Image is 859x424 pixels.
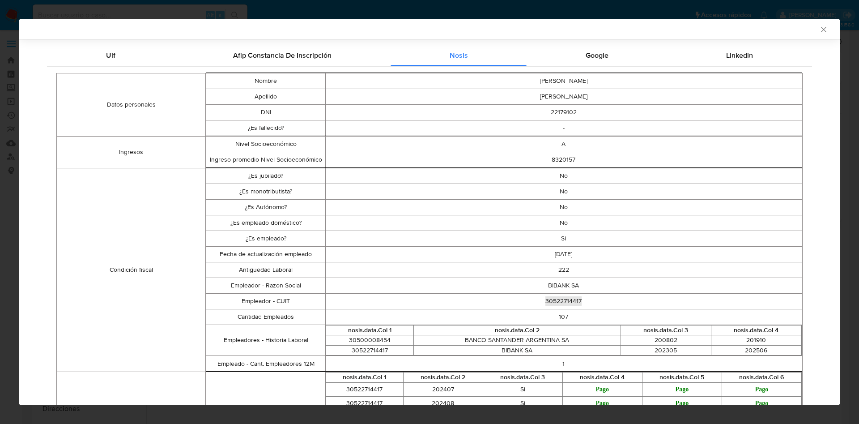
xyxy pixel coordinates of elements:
td: Datos personales [57,73,206,136]
span: Google [586,50,608,60]
td: Apellido [206,89,325,104]
td: 202408 [403,396,483,410]
th: nosis.data.Col 4 [562,373,642,383]
td: 30500008454 [326,335,413,346]
button: Cerrar ventana [819,25,827,33]
td: BIBANK SA [413,345,621,355]
td: Pago [562,382,642,396]
td: ¿Es jubilado? [206,168,325,184]
td: 202407 [403,382,483,396]
td: [PERSON_NAME] [325,73,802,89]
td: 30522714417 [325,293,802,309]
td: No [325,168,802,184]
td: Empleadores - Historia Laboral [206,325,325,356]
td: Ingresos [57,136,206,168]
td: 222 [325,262,802,278]
td: No [325,184,802,199]
td: Pago [722,382,801,396]
td: Cantidad Empleados [206,309,325,325]
td: ¿Es empleado doméstico? [206,215,325,231]
td: [PERSON_NAME] [325,89,802,104]
th: nosis.data.Col 6 [722,373,801,383]
td: Pago [562,396,642,410]
div: closure-recommendation-modal [19,19,840,405]
th: nosis.data.Col 2 [403,373,483,383]
td: Empleador - CUIT [206,293,325,309]
td: Fecha de actualización empleado [206,246,325,262]
td: Pago [642,382,722,396]
td: 30522714417 [326,345,413,355]
th: nosis.data.Col 2 [413,325,621,335]
td: BANCO SANTANDER ARGENTINA SA [413,335,621,346]
td: 30522714417 [326,396,403,410]
td: DNI [206,104,325,120]
td: Si [483,396,562,410]
td: ¿Es monotributista? [206,184,325,199]
td: 202305 [621,345,711,355]
span: Afip Constancia De Inscripción [233,50,332,60]
td: Empleador - Razon Social [206,278,325,293]
div: Detailed external info [47,45,812,66]
td: 202506 [711,345,801,355]
td: ¿Es Autónomo? [206,199,325,215]
th: nosis.data.Col 4 [711,325,801,335]
td: 30522714417 [326,382,403,396]
td: 8320157 [325,152,802,167]
td: - [325,120,802,136]
td: 201910 [711,335,801,346]
td: Si [483,382,562,396]
td: [DATE] [325,246,802,262]
span: Uif [106,50,115,60]
td: ¿Es fallecido? [206,120,325,136]
td: Empleado - Cant. Empleadores 12M [206,356,325,372]
span: Nosis [450,50,468,60]
td: Si [325,231,802,246]
th: nosis.data.Col 5 [642,373,722,383]
td: 107 [325,309,802,325]
th: nosis.data.Col 3 [621,325,711,335]
td: Antiguedad Laboral [206,262,325,278]
td: Nivel Socioeconómico [206,136,325,152]
td: No [325,199,802,215]
td: Condición fiscal [57,168,206,372]
td: Pago [642,396,722,410]
td: 200802 [621,335,711,346]
td: ¿Es empleado? [206,231,325,246]
td: A [325,136,802,152]
td: BIBANK SA [325,278,802,293]
th: nosis.data.Col 1 [326,373,403,383]
th: nosis.data.Col 1 [326,325,413,335]
td: Ingreso promedio Nivel Socioeconómico [206,152,325,167]
th: nosis.data.Col 3 [483,373,562,383]
td: Pago [722,396,801,410]
td: No [325,215,802,231]
td: 22179102 [325,104,802,120]
td: 1 [325,356,802,372]
td: Nombre [206,73,325,89]
span: Linkedin [726,50,753,60]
